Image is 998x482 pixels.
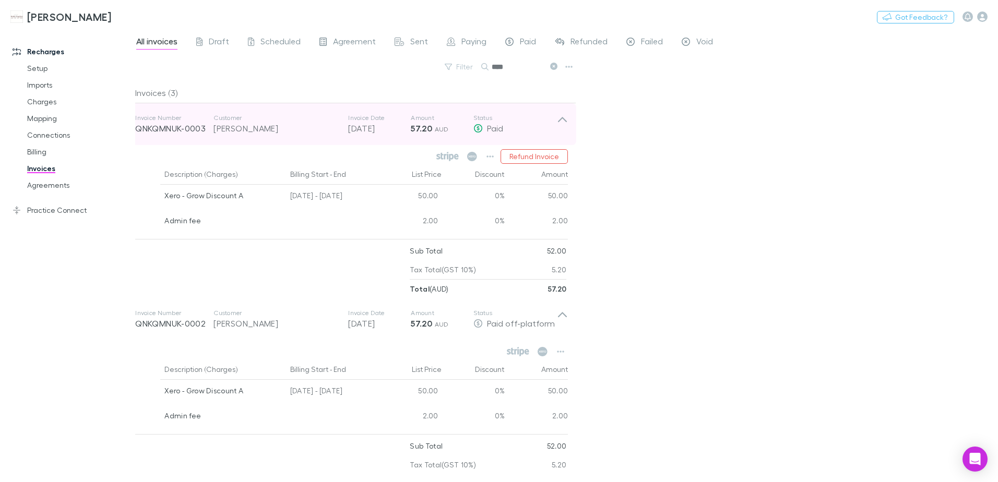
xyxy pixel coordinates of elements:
[552,455,566,474] p: 5.20
[17,110,141,127] a: Mapping
[17,127,141,143] a: Connections
[164,210,282,232] div: Admin fee
[487,318,555,328] span: Paid off-platform
[127,103,576,145] div: Invoice NumberQNKQMNUK-0003Customer[PERSON_NAME]Invoice Date[DATE]Amount57.20 AUDStatusPaid
[487,123,503,133] span: Paid
[435,320,449,328] span: AUD
[127,298,576,340] div: Invoice NumberQNKQMNUK-0002Customer[PERSON_NAME]Invoice Date[DATE]Amount57.20 AUDStatusPaid off-p...
[552,260,566,279] p: 5.20
[213,114,338,122] p: Customer
[411,123,432,134] strong: 57.20
[520,36,536,50] span: Paid
[17,77,141,93] a: Imports
[410,284,430,293] strong: Total
[505,405,568,430] div: 2.00
[411,318,432,329] strong: 57.20
[348,122,411,135] p: [DATE]
[286,185,380,210] div: [DATE] - [DATE]
[461,36,486,50] span: Paying
[209,36,229,50] span: Draft
[135,122,213,135] p: QNKQMNUK-0003
[135,317,213,330] p: QNKQMNUK-0002
[260,36,301,50] span: Scheduled
[348,309,411,317] p: Invoice Date
[164,380,282,402] div: Xero - Grow Discount A
[696,36,713,50] span: Void
[505,185,568,210] div: 50.00
[164,185,282,207] div: Xero - Grow Discount A
[443,380,505,405] div: 0%
[473,309,557,317] p: Status
[877,11,954,23] button: Got Feedback?
[380,405,443,430] div: 2.00
[501,149,568,164] button: Refund Invoice
[380,380,443,405] div: 50.00
[505,380,568,405] div: 50.00
[410,455,476,474] p: Tax Total (GST 10%)
[411,309,473,317] p: Amount
[641,36,663,50] span: Failed
[17,160,141,177] a: Invoices
[443,210,505,235] div: 0%
[443,185,505,210] div: 0%
[348,114,411,122] p: Invoice Date
[380,210,443,235] div: 2.00
[443,405,505,430] div: 0%
[410,437,443,455] p: Sub Total
[410,36,428,50] span: Sent
[286,380,380,405] div: [DATE] - [DATE]
[348,317,411,330] p: [DATE]
[963,447,988,472] div: Open Intercom Messenger
[571,36,608,50] span: Refunded
[547,242,567,260] p: 52.00
[439,61,479,73] button: Filter
[213,122,338,135] div: [PERSON_NAME]
[164,405,282,427] div: Admin fee
[135,114,213,122] p: Invoice Number
[17,60,141,77] a: Setup
[410,280,448,298] p: ( AUD )
[380,185,443,210] div: 50.00
[333,36,376,50] span: Agreement
[213,317,338,330] div: [PERSON_NAME]
[410,260,476,279] p: Tax Total (GST 10%)
[473,114,557,122] p: Status
[17,177,141,194] a: Agreements
[135,309,213,317] p: Invoice Number
[548,284,567,293] strong: 57.20
[10,10,23,23] img: Hales Douglass's Logo
[547,437,567,455] p: 52.00
[435,125,449,133] span: AUD
[136,36,177,50] span: All invoices
[17,93,141,110] a: Charges
[213,309,338,317] p: Customer
[17,143,141,160] a: Billing
[411,114,473,122] p: Amount
[2,202,141,219] a: Practice Connect
[4,4,117,29] a: [PERSON_NAME]
[505,210,568,235] div: 2.00
[27,10,111,23] h3: [PERSON_NAME]
[2,43,141,60] a: Recharges
[410,242,443,260] p: Sub Total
